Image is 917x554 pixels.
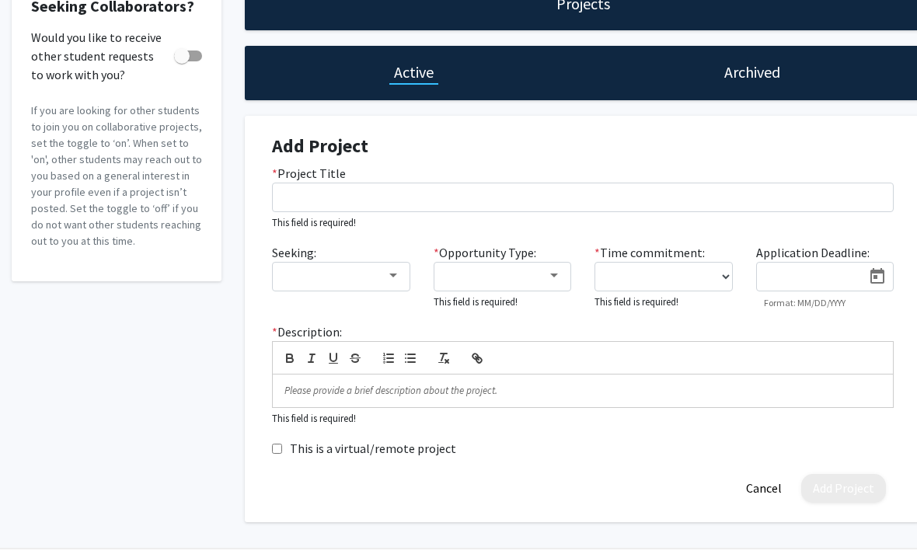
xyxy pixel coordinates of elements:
label: This is a virtual/remote project [290,439,456,458]
small: This field is required! [272,412,356,424]
label: Seeking: [272,243,316,262]
label: Time commitment: [594,243,705,262]
label: Project Title [272,164,346,183]
button: Cancel [734,474,793,503]
h1: Archived [724,61,780,83]
label: Description: [272,322,342,341]
h1: Active [394,61,434,83]
iframe: Chat [12,484,66,542]
button: Add Project [801,474,886,503]
mat-hint: Format: MM/DD/YYYY [764,298,846,308]
label: Opportunity Type: [434,243,536,262]
small: This field is required! [272,216,356,228]
strong: Add Project [272,134,368,158]
span: Would you like to receive other student requests to work with you? [31,28,168,84]
small: This field is required! [434,295,518,308]
small: This field is required! [594,295,678,308]
label: Application Deadline: [756,243,870,262]
button: Open calendar [862,263,893,291]
p: If you are looking for other students to join you on collaborative projects, set the toggle to ‘o... [31,103,202,249]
